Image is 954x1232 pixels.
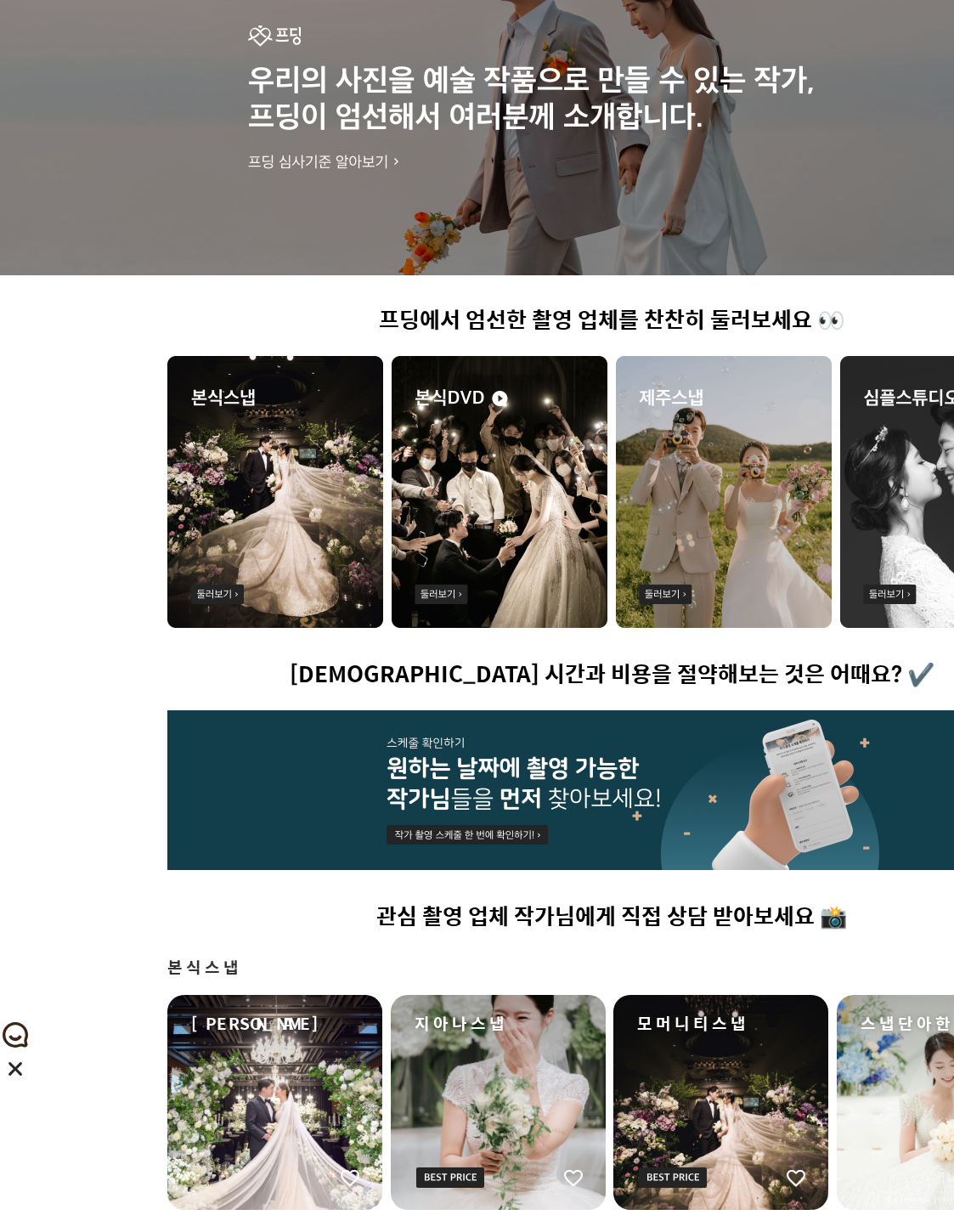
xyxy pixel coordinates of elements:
a: 모머니티스냅 [613,995,828,1210]
a: [PERSON_NAME] [167,995,382,1210]
span: 홈 [54,564,64,578]
img: icon-bp-label2.9f32ef38.svg [639,1167,707,1188]
img: icon-bp-label2.9f32ef38.svg [416,1167,484,1188]
span: 본식스냅 [167,956,242,980]
span: 지아나스냅 [415,1012,508,1036]
a: 지아나스냅 [391,995,606,1210]
span: [PERSON_NAME] [191,1012,319,1036]
span: 대화 [155,565,176,579]
a: 홈 [5,539,112,581]
a: 설정 [219,539,326,581]
span: 스냅단아한 [861,1012,954,1036]
span: 모머니티스냅 [637,1012,749,1036]
span: 설정 [262,564,283,578]
a: 대화 [112,539,219,581]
